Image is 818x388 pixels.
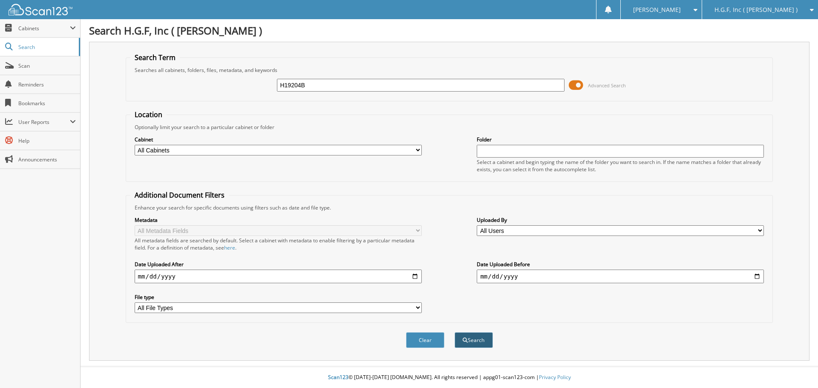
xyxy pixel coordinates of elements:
label: Cabinet [135,136,422,143]
legend: Search Term [130,53,180,62]
label: Date Uploaded Before [477,261,764,268]
legend: Additional Document Filters [130,190,229,200]
h1: Search H.G.F, Inc ( [PERSON_NAME] ) [89,23,809,37]
label: Folder [477,136,764,143]
button: Search [455,332,493,348]
span: Search [18,43,75,51]
span: Scan [18,62,76,69]
span: H.G.F, Inc ( [PERSON_NAME] ) [714,7,798,12]
div: Searches all cabinets, folders, files, metadata, and keywords [130,66,769,74]
a: Privacy Policy [539,374,571,381]
div: Optionally limit your search to a particular cabinet or folder [130,124,769,131]
span: Bookmarks [18,100,76,107]
span: Cabinets [18,25,70,32]
img: scan123-logo-white.svg [9,4,72,15]
input: end [477,270,764,283]
span: User Reports [18,118,70,126]
span: Advanced Search [588,82,626,89]
span: [PERSON_NAME] [633,7,681,12]
div: Select a cabinet and begin typing the name of the folder you want to search in. If the name match... [477,158,764,173]
span: Help [18,137,76,144]
input: start [135,270,422,283]
button: Clear [406,332,444,348]
span: Scan123 [328,374,349,381]
a: here [224,244,235,251]
span: Announcements [18,156,76,163]
span: Reminders [18,81,76,88]
div: All metadata fields are searched by default. Select a cabinet with metadata to enable filtering b... [135,237,422,251]
div: © [DATE]-[DATE] [DOMAIN_NAME]. All rights reserved | appg01-scan123-com | [81,367,818,388]
legend: Location [130,110,167,119]
label: Uploaded By [477,216,764,224]
label: Date Uploaded After [135,261,422,268]
label: File type [135,293,422,301]
label: Metadata [135,216,422,224]
div: Enhance your search for specific documents using filters such as date and file type. [130,204,769,211]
